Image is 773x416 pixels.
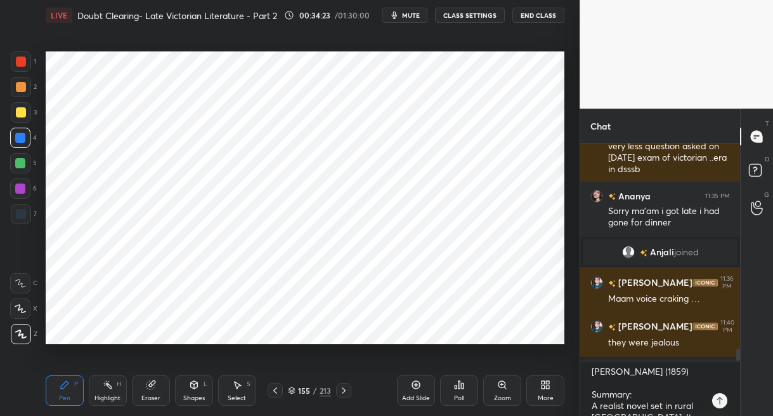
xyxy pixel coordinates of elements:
[454,395,464,401] div: Poll
[382,8,427,23] button: mute
[608,194,616,201] img: no-rating-badge.077c3623.svg
[46,8,72,23] div: LIVE
[590,190,603,203] img: f50c6fcc53bd4423a1c6a5f0f7fe3199.jpg
[10,178,37,199] div: 6
[608,205,730,229] div: Sorry ma'am i got late i had gone for dinner
[320,385,331,396] div: 213
[765,119,769,128] p: T
[765,154,769,164] p: D
[616,276,692,290] h6: [PERSON_NAME]
[313,387,317,394] div: /
[622,246,635,258] img: default.png
[590,276,603,289] img: 70fffcb3baed41bf9db93d5ec2ebc79e.jpg
[608,337,730,349] div: they were jealous
[10,153,37,173] div: 5
[705,192,730,200] div: 11:35 PM
[117,381,121,387] div: H
[538,395,554,401] div: More
[616,189,651,203] h6: Ananya
[74,381,78,387] div: P
[692,323,718,330] img: iconic-dark.1390631f.png
[512,8,564,23] button: End Class
[247,381,250,387] div: S
[435,8,505,23] button: CLASS SETTINGS
[298,387,311,394] div: 155
[228,395,246,401] div: Select
[402,11,420,20] span: mute
[616,320,692,333] h6: [PERSON_NAME]
[580,109,621,143] p: Chat
[674,247,699,257] span: joined
[590,320,603,333] img: 70fffcb3baed41bf9db93d5ec2ebc79e.jpg
[11,51,36,72] div: 1
[608,324,616,331] img: no-rating-badge.077c3623.svg
[204,381,207,387] div: L
[692,279,718,286] img: iconic-dark.1390631f.png
[10,273,37,293] div: C
[11,324,37,344] div: Z
[640,250,647,257] img: no-rating-badge.077c3623.svg
[94,395,120,401] div: Highlight
[608,140,730,176] div: very less question asked on [DATE] exam of victorian ..era in dsssb
[183,395,205,401] div: Shapes
[580,144,740,361] div: grid
[720,275,734,290] div: 11:36 PM
[141,395,160,401] div: Eraser
[608,293,730,305] div: Maam voice craking …
[590,361,705,416] textarea: [PERSON_NAME] (1859) Summary: A realist novel set in rural [GEOGRAPHIC_DATA]. It follows the hone...
[608,280,616,287] img: no-rating-badge.077c3623.svg
[650,247,674,257] span: Anjali
[720,319,734,334] div: 11:40 PM
[494,395,511,401] div: Zoom
[10,299,37,319] div: X
[11,102,37,123] div: 3
[11,77,37,97] div: 2
[11,204,37,224] div: 7
[10,128,37,148] div: 4
[402,395,430,401] div: Add Slide
[59,395,70,401] div: Pen
[77,10,277,22] h4: Doubt Clearing- Late Victorian Literature - Part 2
[764,190,769,199] p: G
